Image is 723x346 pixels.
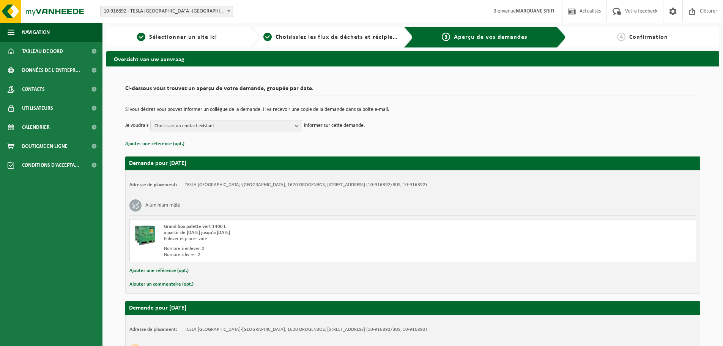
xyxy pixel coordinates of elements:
strong: à partir de [DATE] jusqu'à [DATE] [164,230,230,235]
span: Confirmation [629,34,668,40]
span: Données de l'entrepr... [22,61,80,80]
h2: Ci-dessous vous trouvez un aperçu de votre demande, groupée par date. [125,85,700,96]
span: 3 [442,33,450,41]
button: Ajouter une référence (opt.) [129,266,189,276]
h2: Overzicht van uw aanvraag [106,51,719,66]
strong: Adresse de placement: [129,327,177,332]
button: Choisissez un contact existant [150,120,302,131]
span: Choisissiez les flux de déchets et récipients [276,34,402,40]
div: Nombre à enlever: 2 [164,246,443,252]
span: 1 [137,33,145,41]
span: Choisissez un contact existant [154,120,292,132]
span: 10-916892 - TESLA BELGIUM-DROGENBOS - DROGENBOS [100,6,233,17]
td: TESLA [GEOGRAPHIC_DATA]-[GEOGRAPHIC_DATA], 1620 DROGENBOS, [STREET_ADDRESS] (10-916892/BUS, 10-91... [185,182,427,188]
span: 2 [263,33,272,41]
span: 10-916892 - TESLA BELGIUM-DROGENBOS - DROGENBOS [101,6,233,17]
strong: Adresse de placement: [129,182,177,187]
span: Tableau de bord [22,42,63,61]
strong: Demande pour [DATE] [129,160,186,166]
span: Aperçu de vos demandes [454,34,527,40]
p: Si vous désirez vous pouvez informer un collègue de la demande. Il va recevoir une copie de la de... [125,107,700,112]
span: Navigation [22,23,50,42]
button: Ajouter une référence (opt.) [125,139,184,149]
p: informer sur cette demande. [304,120,365,131]
span: 4 [617,33,625,41]
a: 1Sélectionner un site ici [110,33,244,42]
span: Conditions d'accepta... [22,156,79,175]
p: Je voudrais [125,120,148,131]
img: PB-HB-1400-HPE-GN-01.png [134,224,156,246]
div: Nombre à livrer: 2 [164,252,443,258]
h3: Aluminium mêlé [145,199,180,212]
button: Ajouter un commentaire (opt.) [129,280,194,289]
span: Boutique en ligne [22,137,68,156]
div: Enlever et placer vide [164,236,443,242]
strong: Demande pour [DATE] [129,305,186,311]
span: Contacts [22,80,45,99]
span: Utilisateurs [22,99,53,118]
td: TESLA [GEOGRAPHIC_DATA]-[GEOGRAPHIC_DATA], 1620 DROGENBOS, [STREET_ADDRESS] (10-916892/BUS, 10-91... [185,327,427,333]
span: Grand box palette vert 1400 L [164,224,226,229]
span: Sélectionner un site ici [149,34,217,40]
a: 2Choisissiez les flux de déchets et récipients [263,33,398,42]
span: Calendrier [22,118,50,137]
strong: MAROUANE SRIFI [516,8,554,14]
